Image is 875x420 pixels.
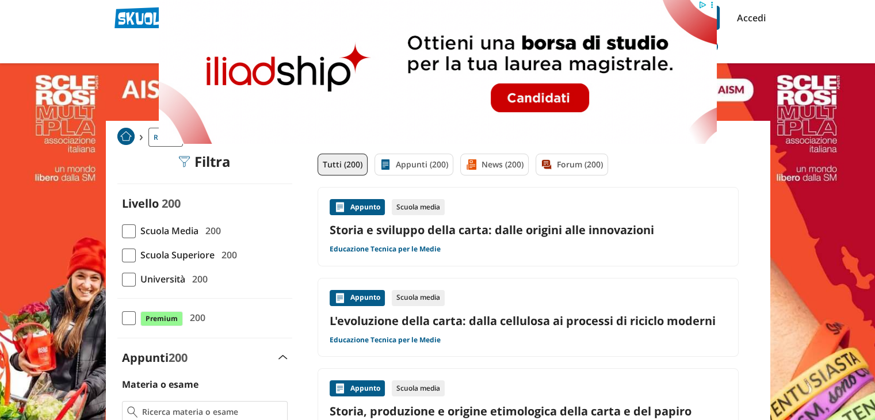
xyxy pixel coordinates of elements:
[178,154,231,170] div: Filtra
[330,199,385,215] div: Appunto
[169,350,188,365] span: 200
[188,272,208,287] span: 200
[318,154,368,175] a: Tutti (200)
[278,355,288,360] img: Apri e chiudi sezione
[375,154,453,175] a: Appunti (200)
[162,196,181,211] span: 200
[392,380,445,396] div: Scuola media
[460,154,529,175] a: News (200)
[136,272,185,287] span: Università
[330,290,385,306] div: Appunto
[737,6,761,30] a: Accedi
[122,196,159,211] label: Livello
[536,154,608,175] a: Forum (200)
[185,310,205,325] span: 200
[392,199,445,215] div: Scuola media
[392,290,445,306] div: Scuola media
[541,159,552,170] img: Forum filtro contenuto
[334,292,346,304] img: Appunti contenuto
[117,128,135,145] img: Home
[217,247,237,262] span: 200
[465,159,477,170] img: News filtro contenuto
[140,311,183,326] span: Premium
[142,406,282,418] input: Ricerca materia o esame
[178,156,190,167] img: Filtra filtri mobile
[117,128,135,147] a: Home
[330,380,385,396] div: Appunto
[330,245,441,254] a: Educazione Tecnica per le Medie
[122,350,188,365] label: Appunti
[201,223,221,238] span: 200
[330,222,727,238] a: Storia e sviluppo della carta: dalle origini alle innovazioni
[122,378,198,391] label: Materia o esame
[330,335,441,345] a: Educazione Tecnica per le Medie
[380,159,391,170] img: Appunti filtro contenuto
[136,247,215,262] span: Scuola Superiore
[136,223,198,238] span: Scuola Media
[334,201,346,213] img: Appunti contenuto
[334,383,346,394] img: Appunti contenuto
[330,313,727,329] a: L'evoluzione della carta: dalla cellulosa ai processi di riciclo moderni
[148,128,183,147] a: Ricerca
[127,406,138,418] img: Ricerca materia o esame
[330,403,727,419] a: Storia, produzione e origine etimologica della carta e del papiro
